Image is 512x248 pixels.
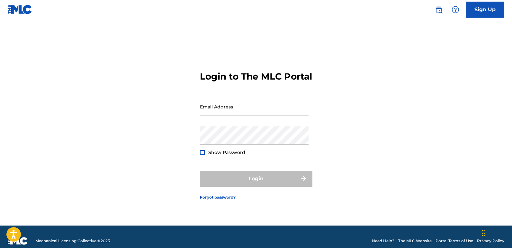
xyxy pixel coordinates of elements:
[200,194,236,200] a: Forgot password?
[372,238,394,244] a: Need Help?
[477,238,504,244] a: Privacy Policy
[466,2,504,18] a: Sign Up
[449,3,462,16] div: Help
[432,3,445,16] a: Public Search
[200,71,312,82] h3: Login to The MLC Portal
[480,217,512,248] iframe: Chat Widget
[8,5,32,14] img: MLC Logo
[208,150,245,155] span: Show Password
[398,238,432,244] a: The MLC Website
[452,6,459,13] img: help
[35,238,110,244] span: Mechanical Licensing Collective © 2025
[435,6,443,13] img: search
[482,224,486,243] div: Drag
[436,238,473,244] a: Portal Terms of Use
[8,237,28,245] img: logo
